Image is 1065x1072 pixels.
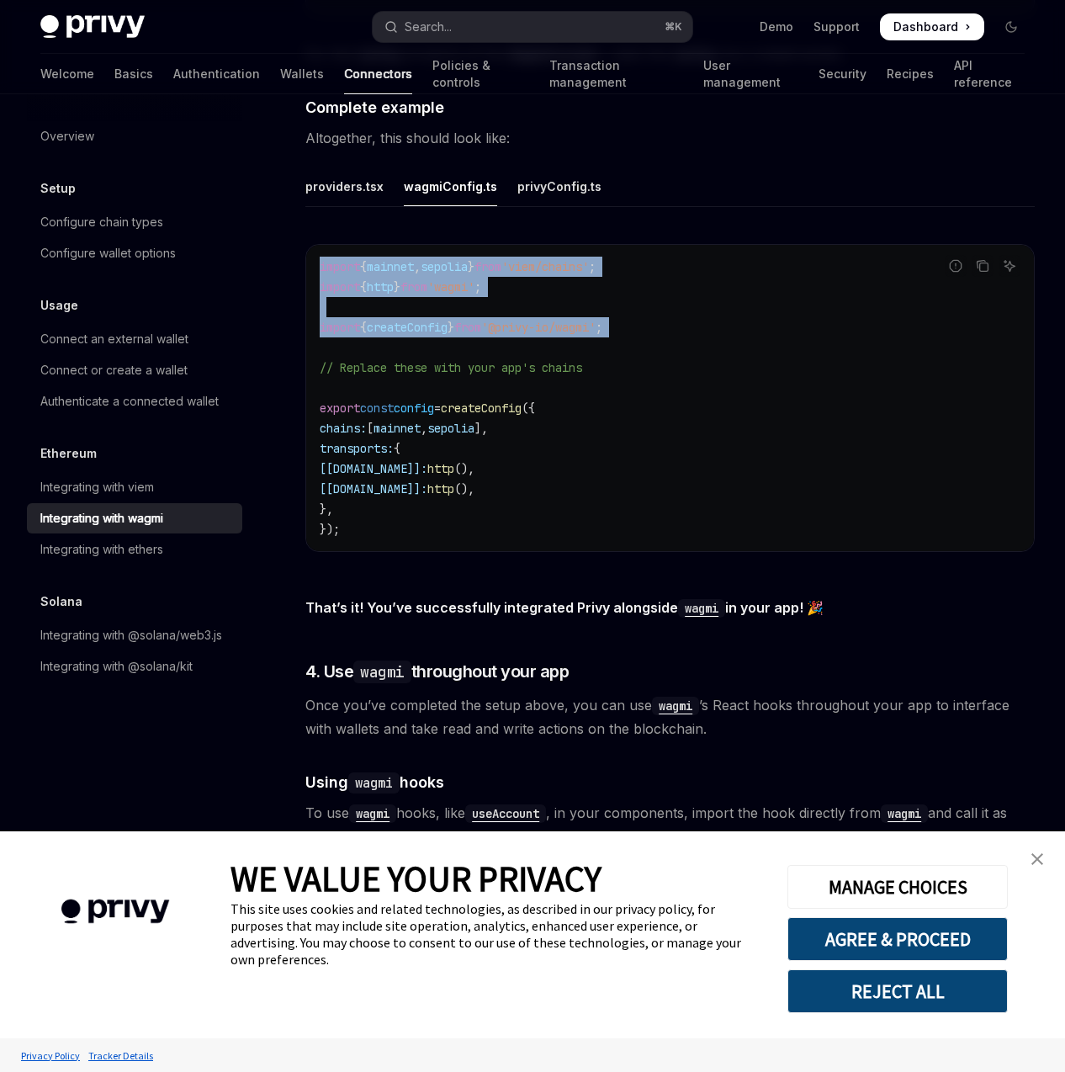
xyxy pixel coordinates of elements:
[320,259,360,274] span: import
[887,54,934,94] a: Recipes
[893,19,958,35] span: Dashboard
[320,320,360,335] span: import
[280,54,324,94] a: Wallets
[40,178,76,199] h5: Setup
[25,875,205,948] img: company logo
[652,697,699,715] code: wagmi
[787,917,1008,961] button: AGREE & PROCEED
[320,481,427,496] span: [[DOMAIN_NAME]]:
[813,19,860,35] a: Support
[367,259,414,274] span: mainnet
[367,320,448,335] span: createConfig
[360,259,367,274] span: {
[474,259,501,274] span: from
[40,477,154,497] div: Integrating with viem
[40,243,176,263] div: Configure wallet options
[881,804,928,821] a: wagmi
[40,15,145,39] img: dark logo
[320,461,427,476] span: [[DOMAIN_NAME]]:
[344,54,412,94] a: Connectors
[703,54,798,94] a: User management
[394,441,400,456] span: {
[819,54,866,94] a: Security
[40,295,78,316] h5: Usage
[474,421,488,436] span: ],
[40,592,82,612] h5: Solana
[652,697,699,714] a: wagmi
[678,599,725,618] code: wagmi
[465,804,546,821] a: useAccount
[40,539,163,560] div: Integrating with ethers
[349,804,396,823] code: wagmi
[427,461,454,476] span: http
[348,772,400,793] code: wagmi
[305,801,1035,848] span: To use hooks, like , in your components, import the hook directly from and call it as usual:
[84,1041,157,1070] a: Tracker Details
[373,12,691,42] button: Open search
[421,421,427,436] span: ,
[305,599,824,616] strong: That’s it! You’ve successfully integrated Privy alongside in your app! 🎉
[27,503,242,533] a: Integrating with wagmi
[305,660,569,683] span: 4. Use throughout your app
[394,401,434,416] span: config
[522,401,535,416] span: ({
[27,207,242,237] a: Configure chain types
[400,279,427,295] span: from
[881,804,928,823] code: wagmi
[40,329,188,349] div: Connect an external wallet
[27,324,242,354] a: Connect an external wallet
[880,13,984,40] a: Dashboard
[454,320,481,335] span: from
[230,857,601,900] span: WE VALUE YOUR PRIVACY
[374,421,421,436] span: mainnet
[27,121,242,151] a: Overview
[320,441,394,456] span: transports:
[305,693,1035,740] span: Once you’ve completed the setup above, you can use ’s React hooks throughout your app to interfac...
[787,865,1008,909] button: MANAGE CHOICES
[405,17,452,37] div: Search...
[27,472,242,502] a: Integrating with viem
[481,320,596,335] span: '@privy-io/wagmi'
[353,661,411,683] code: wagmi
[40,212,163,232] div: Configure chain types
[1031,853,1043,865] img: close banner
[441,401,522,416] span: createConfig
[465,804,546,823] code: useAccount
[434,401,441,416] span: =
[972,255,993,277] button: Copy the contents from the code block
[760,19,793,35] a: Demo
[320,401,360,416] span: export
[427,481,454,496] span: http
[320,279,360,295] span: import
[40,391,219,411] div: Authenticate a connected wallet
[27,355,242,385] a: Connect or create a wallet
[474,279,481,295] span: ;
[17,1041,84,1070] a: Privacy Policy
[305,126,1035,150] span: Altogether, this should look like:
[421,259,468,274] span: sepolia
[468,259,474,274] span: }
[665,20,682,34] span: ⌘ K
[230,900,762,968] div: This site uses cookies and related technologies, as described in our privacy policy, for purposes...
[367,421,374,436] span: [
[432,54,529,94] a: Policies & controls
[945,255,967,277] button: Report incorrect code
[454,461,474,476] span: (),
[320,421,367,436] span: chains:
[1020,842,1054,876] a: close banner
[360,320,367,335] span: {
[414,259,421,274] span: ,
[517,167,601,206] div: privyConfig.ts
[589,259,596,274] span: ;
[40,360,188,380] div: Connect or create a wallet
[360,279,367,295] span: {
[999,255,1020,277] button: Ask AI
[394,279,400,295] span: }
[27,651,242,682] a: Integrating with @solana/kit
[40,656,193,677] div: Integrating with @solana/kit
[173,54,260,94] a: Authentication
[596,320,602,335] span: ;
[367,279,394,295] span: http
[404,167,497,206] div: wagmiConfig.ts
[27,386,242,417] a: Authenticate a connected wallet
